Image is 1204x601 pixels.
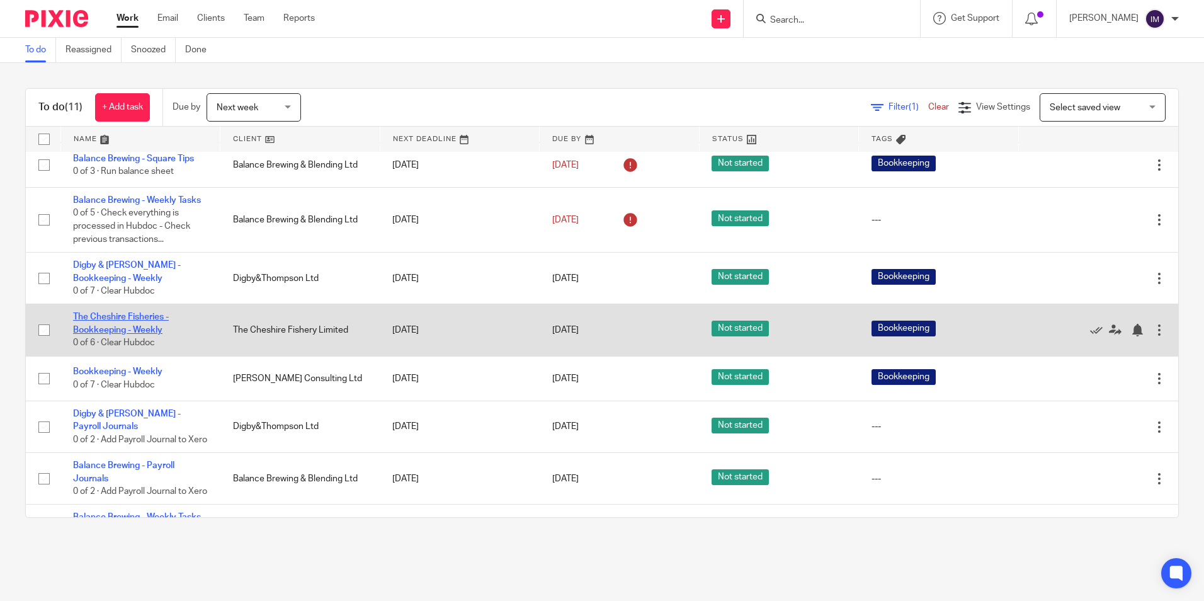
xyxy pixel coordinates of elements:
[1069,12,1139,25] p: [PERSON_NAME]
[872,269,936,285] span: Bookkeeping
[73,261,181,282] a: Digby & [PERSON_NAME] - Bookkeeping - Weekly
[220,253,380,304] td: Digby&Thompson Ltd
[712,210,769,226] span: Not started
[712,321,769,336] span: Not started
[380,253,540,304] td: [DATE]
[220,505,380,570] td: Balance Brewing & Blending Ltd
[73,513,201,522] a: Balance Brewing - Weekly Tasks
[73,381,155,389] span: 0 of 7 · Clear Hubdoc
[73,487,207,496] span: 0 of 2 · Add Payroll Journal to Xero
[552,474,579,483] span: [DATE]
[220,142,380,187] td: Balance Brewing & Blending Ltd
[1090,324,1109,336] a: Mark as done
[73,461,174,483] a: Balance Brewing - Payroll Journals
[712,369,769,385] span: Not started
[25,10,88,27] img: Pixie
[552,374,579,383] span: [DATE]
[283,12,315,25] a: Reports
[928,103,949,112] a: Clear
[872,135,893,142] span: Tags
[73,167,174,176] span: 0 of 3 · Run balance sheet
[889,103,928,112] span: Filter
[380,304,540,356] td: [DATE]
[380,401,540,453] td: [DATE]
[1050,103,1120,112] span: Select saved view
[552,326,579,335] span: [DATE]
[220,188,380,253] td: Balance Brewing & Blending Ltd
[65,102,82,112] span: (11)
[976,103,1030,112] span: View Settings
[220,304,380,356] td: The Cheshire Fishery Limited
[380,356,540,401] td: [DATE]
[95,93,150,122] a: + Add task
[157,12,178,25] a: Email
[116,12,139,25] a: Work
[220,453,380,505] td: Balance Brewing & Blending Ltd
[131,38,176,62] a: Snoozed
[872,369,936,385] span: Bookkeeping
[552,215,579,224] span: [DATE]
[65,38,122,62] a: Reassigned
[73,435,207,444] span: 0 of 2 · Add Payroll Journal to Xero
[220,401,380,453] td: Digby&Thompson Ltd
[872,472,1006,485] div: ---
[872,420,1006,433] div: ---
[25,38,56,62] a: To do
[380,142,540,187] td: [DATE]
[73,196,201,205] a: Balance Brewing - Weekly Tasks
[769,15,882,26] input: Search
[552,161,579,169] span: [DATE]
[380,505,540,570] td: [DATE]
[872,321,936,336] span: Bookkeeping
[38,101,82,114] h1: To do
[73,154,194,163] a: Balance Brewing - Square Tips
[217,103,258,112] span: Next week
[73,312,169,334] a: The Cheshire Fisheries - Bookkeeping - Weekly
[909,103,919,112] span: (1)
[73,209,190,244] span: 0 of 5 · Check everything is processed in Hubdoc - Check previous transactions...
[552,423,579,432] span: [DATE]
[552,274,579,283] span: [DATE]
[712,156,769,171] span: Not started
[951,14,999,23] span: Get Support
[1145,9,1165,29] img: svg%3E
[712,418,769,433] span: Not started
[244,12,264,25] a: Team
[380,188,540,253] td: [DATE]
[220,356,380,401] td: [PERSON_NAME] Consulting Ltd
[73,287,155,295] span: 0 of 7 · Clear Hubdoc
[712,469,769,485] span: Not started
[185,38,216,62] a: Done
[73,338,155,347] span: 0 of 6 · Clear Hubdoc
[380,453,540,505] td: [DATE]
[712,269,769,285] span: Not started
[173,101,200,113] p: Due by
[872,214,1006,226] div: ---
[73,367,162,376] a: Bookkeeping - Weekly
[73,409,181,431] a: Digby & [PERSON_NAME] - Payroll Journals
[872,156,936,171] span: Bookkeeping
[197,12,225,25] a: Clients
